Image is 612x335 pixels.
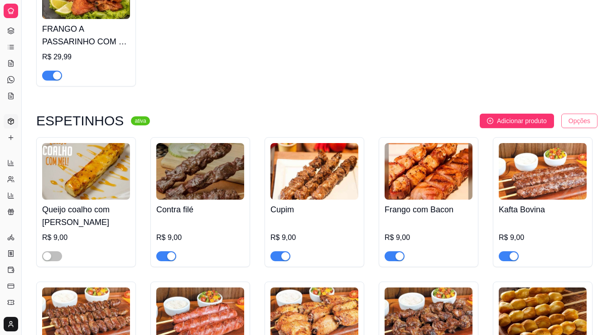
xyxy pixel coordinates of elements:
[499,203,587,216] h4: Kafta Bovina
[480,114,554,128] button: Adicionar produto
[385,203,472,216] h4: Frango com Bacon
[270,143,358,200] img: product-image
[42,232,130,243] div: R$ 9,00
[270,203,358,216] h4: Cupim
[42,52,130,62] div: R$ 29,99
[499,232,587,243] div: R$ 9,00
[42,203,130,229] h4: Queijo coalho com [PERSON_NAME]
[156,143,244,200] img: product-image
[385,232,472,243] div: R$ 9,00
[569,116,590,126] span: Opções
[42,143,130,200] img: product-image
[42,23,130,48] h4: FRANGO A PASSARINHO COM O MOLHO ESPECIAL DA CASA
[487,118,493,124] span: plus-circle
[561,114,598,128] button: Opções
[36,115,124,126] h3: ESPETINHOS
[499,143,587,200] img: product-image
[385,143,472,200] img: product-image
[497,116,547,126] span: Adicionar produto
[156,203,244,216] h4: Contra filé
[156,232,244,243] div: R$ 9,00
[270,232,358,243] div: R$ 9,00
[131,116,149,125] sup: ativa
